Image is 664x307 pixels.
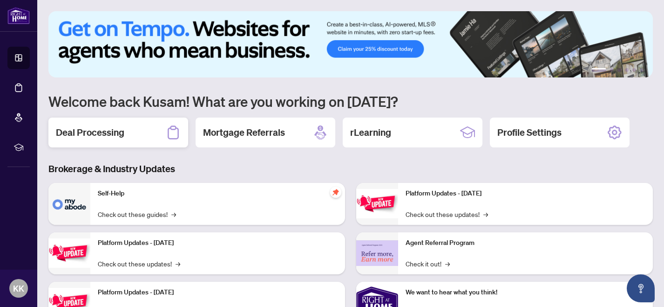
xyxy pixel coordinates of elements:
[98,209,176,219] a: Check out these guides!→
[483,209,488,219] span: →
[497,126,562,139] h2: Profile Settings
[13,282,24,295] span: KK
[591,68,606,72] button: 1
[98,258,180,269] a: Check out these updates!→
[350,126,391,139] h2: rLearning
[98,238,338,248] p: Platform Updates - [DATE]
[48,11,653,77] img: Slide 0
[406,188,645,199] p: Platform Updates - [DATE]
[48,162,653,175] h3: Brokerage & Industry Updates
[330,187,341,198] span: pushpin
[406,287,645,298] p: We want to hear what you think!
[171,209,176,219] span: →
[98,287,338,298] p: Platform Updates - [DATE]
[7,7,30,24] img: logo
[406,258,450,269] a: Check it out!→
[56,126,124,139] h2: Deal Processing
[610,68,614,72] button: 2
[356,240,398,266] img: Agent Referral Program
[48,183,90,225] img: Self-Help
[356,189,398,218] img: Platform Updates - June 23, 2025
[640,68,644,72] button: 6
[617,68,621,72] button: 3
[203,126,285,139] h2: Mortgage Referrals
[632,68,636,72] button: 5
[445,258,450,269] span: →
[176,258,180,269] span: →
[406,238,645,248] p: Agent Referral Program
[406,209,488,219] a: Check out these updates!→
[98,188,338,199] p: Self-Help
[625,68,629,72] button: 4
[627,274,655,302] button: Open asap
[48,238,90,268] img: Platform Updates - September 16, 2025
[48,92,653,110] h1: Welcome back Kusam! What are you working on [DATE]?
